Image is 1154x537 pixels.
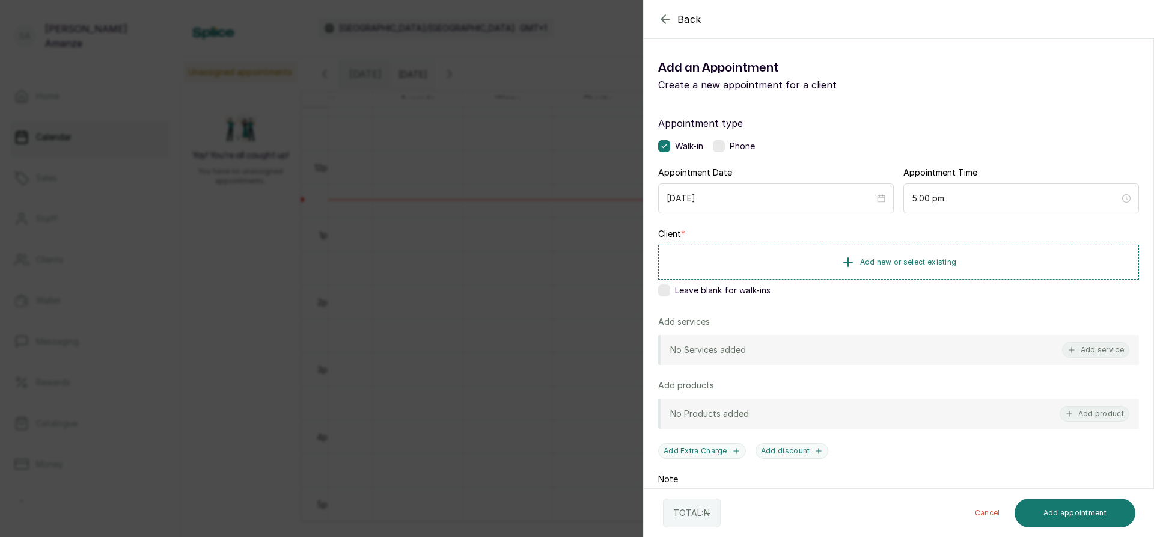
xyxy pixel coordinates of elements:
p: Add services [658,316,710,328]
label: Note [658,473,678,485]
p: TOTAL: ₦ [673,507,710,519]
button: Add Extra Charge [658,443,746,459]
label: Appointment Date [658,167,732,179]
p: No Services added [670,344,746,356]
h1: Add an Appointment [658,58,899,78]
span: Leave blank for walk-ins [675,284,771,296]
button: Add discount [756,443,829,459]
label: Appointment Time [903,167,977,179]
span: Phone [730,140,755,152]
p: No Products added [670,408,749,420]
button: Add service [1062,342,1129,358]
input: Select date [667,192,875,205]
span: Walk-in [675,140,703,152]
button: Back [658,12,701,26]
button: Add appointment [1015,499,1136,527]
input: Select time [912,192,1120,205]
span: Back [677,12,701,26]
label: Appointment type [658,116,1139,130]
button: Add new or select existing [658,245,1139,280]
p: Add products [658,379,714,391]
button: Cancel [965,499,1010,527]
button: Add product [1060,406,1129,422]
label: Client [658,228,685,240]
p: Create a new appointment for a client [658,78,899,92]
span: Add new or select existing [860,257,957,267]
